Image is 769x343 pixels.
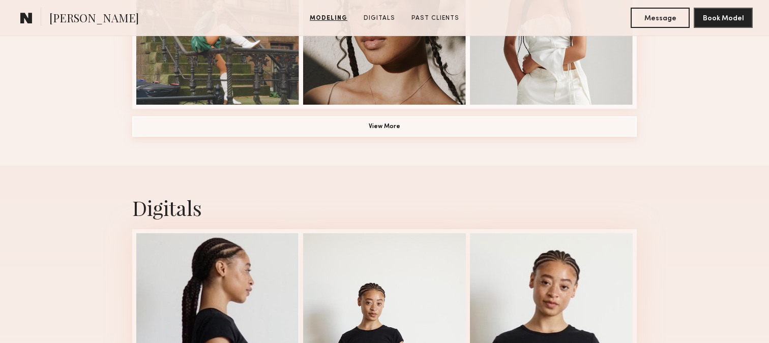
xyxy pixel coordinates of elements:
[360,14,399,23] a: Digitals
[132,116,637,137] button: View More
[49,10,139,28] span: [PERSON_NAME]
[694,8,753,28] button: Book Model
[631,8,690,28] button: Message
[694,13,753,22] a: Book Model
[407,14,463,23] a: Past Clients
[306,14,351,23] a: Modeling
[132,194,637,221] div: Digitals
